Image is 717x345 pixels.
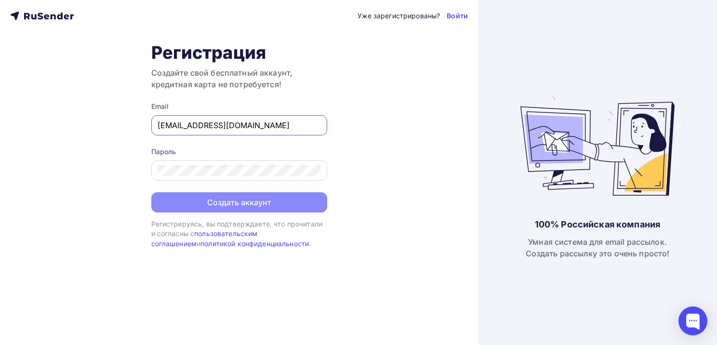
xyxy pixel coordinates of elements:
a: пользовательским соглашением [151,229,258,247]
div: 100% Российская компания [535,219,660,230]
div: Пароль [151,147,327,157]
div: Уже зарегистрированы? [358,11,440,21]
h3: Создайте свой бесплатный аккаунт, кредитная карта не потребуется! [151,67,327,90]
div: Умная система для email рассылок. Создать рассылку это очень просто! [526,236,670,259]
a: Войти [447,11,468,21]
a: политикой конфиденциальности [200,239,309,248]
div: Регистрируясь, вы подтверждаете, что прочитали и согласны с и . [151,219,327,249]
button: Создать аккаунт [151,192,327,212]
div: Email [151,102,327,111]
input: Укажите свой email [158,119,321,131]
h1: Регистрация [151,42,327,63]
